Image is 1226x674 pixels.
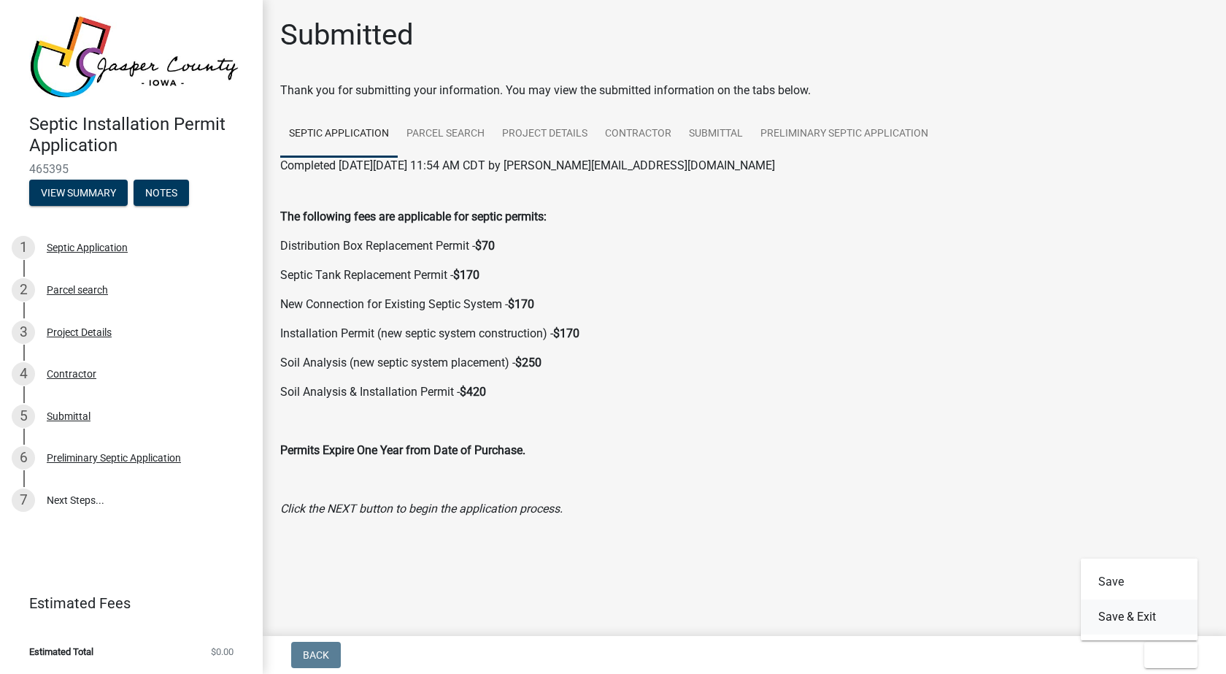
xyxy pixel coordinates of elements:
[211,647,234,656] span: $0.00
[47,453,181,463] div: Preliminary Septic Application
[280,502,563,516] i: Click the NEXT button to begin the application process.
[280,210,547,223] strong: The following fees are applicable for septic permits:
[12,489,35,512] div: 7
[280,158,775,172] span: Completed [DATE][DATE] 11:54 AM CDT by [PERSON_NAME][EMAIL_ADDRESS][DOMAIN_NAME]
[29,114,251,156] h4: Septic Installation Permit Application
[134,188,189,199] wm-modal-confirm: Notes
[280,82,1208,99] div: Thank you for submitting your information. You may view the submitted information on the tabs below.
[280,354,1208,372] p: Soil Analysis (new septic system placement) -
[12,589,239,618] a: Estimated Fees
[12,278,35,302] div: 2
[280,443,525,457] strong: Permits Expire One Year from Date of Purchase.
[29,188,128,199] wm-modal-confirm: Summary
[47,242,128,253] div: Septic Application
[280,325,1208,342] p: Installation Permit (new septic system construction) -
[29,647,93,656] span: Estimated Total
[1144,642,1198,668] button: Exit
[12,362,35,386] div: 4
[508,297,534,311] strong: $170
[280,237,1208,255] p: Distribution Box Replacement Permit -
[303,649,329,661] span: Back
[493,111,596,158] a: Project Details
[1081,564,1198,600] button: Save
[134,180,189,206] button: Notes
[47,285,108,295] div: Parcel search
[47,327,112,337] div: Project Details
[29,180,128,206] button: View Summary
[12,236,35,259] div: 1
[280,296,1208,313] p: New Connection for Existing Septic System -
[515,356,541,369] strong: $250
[47,369,96,379] div: Contractor
[47,411,90,421] div: Submittal
[398,111,493,158] a: Parcel search
[280,267,1208,284] p: Septic Tank Replacement Permit -
[12,321,35,344] div: 3
[29,162,234,176] span: 465395
[680,111,752,158] a: Submittal
[1156,649,1177,661] span: Exit
[280,383,1208,401] p: Soil Analysis & Installation Permit -
[453,268,479,282] strong: $170
[12,405,35,428] div: 5
[280,111,398,158] a: Septic Application
[29,15,239,99] img: Jasper County, Iowa
[553,326,579,340] strong: $170
[1081,600,1198,635] button: Save & Exit
[752,111,937,158] a: Preliminary Septic Application
[1081,559,1198,640] div: Exit
[291,642,341,668] button: Back
[12,446,35,470] div: 6
[460,385,486,399] strong: $420
[475,239,495,253] strong: $70
[280,18,414,53] h1: Submitted
[596,111,680,158] a: Contractor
